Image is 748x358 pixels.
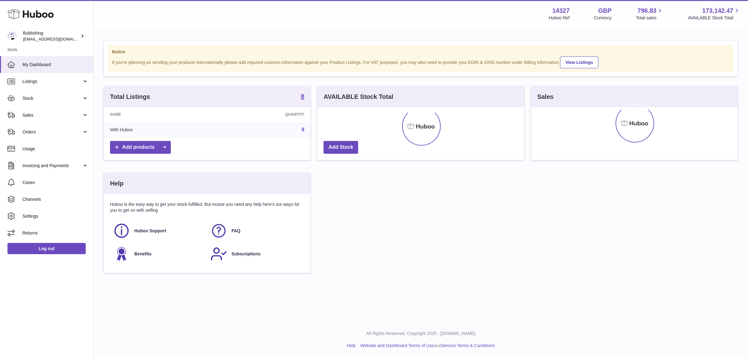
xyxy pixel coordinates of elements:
div: Huboo Ref [549,15,570,21]
a: Website and Dashboard Terms of Use [360,343,434,348]
a: Add Stock [324,141,358,154]
span: Benefits [134,251,151,257]
a: Benefits [113,245,204,262]
a: Help [347,343,356,348]
strong: 8 [301,93,304,99]
span: AVAILABLE Stock Total [688,15,741,21]
td: With Huboo [104,122,213,138]
a: Subscriptions [210,245,301,262]
span: Usage [22,146,89,152]
span: Listings [22,79,82,85]
div: Currency [594,15,612,21]
span: 173,142.47 [702,7,733,15]
th: Quantity [213,107,310,122]
h3: Sales [537,93,554,101]
span: Total sales [636,15,664,21]
span: FAQ [232,228,241,234]
li: and [358,343,495,349]
h3: AVAILABLE Stock Total [324,93,393,101]
a: View Listings [560,56,598,68]
th: Name [104,107,213,122]
a: Huboo Support [113,222,204,239]
h3: Total Listings [110,93,150,101]
a: 173,142.47 AVAILABLE Stock Total [688,7,741,21]
strong: GBP [598,7,611,15]
div: If you're planning on sending your products internationally please add required customs informati... [112,56,730,68]
a: Add products [110,141,171,154]
img: internalAdmin-14327@internal.huboo.com [7,31,17,41]
a: 8 [301,93,304,101]
a: Service Terms & Conditions [441,343,495,348]
span: Subscriptions [232,251,261,257]
a: 796.83 Total sales [636,7,664,21]
span: My Dashboard [22,62,89,68]
span: Stock [22,95,82,101]
span: Settings [22,213,89,219]
span: Huboo Support [134,228,166,234]
span: Channels [22,196,89,202]
a: 8 [301,127,304,132]
div: Bublishing [23,30,79,42]
span: Returns [22,230,89,236]
a: FAQ [210,222,301,239]
span: [EMAIL_ADDRESS][DOMAIN_NAME] [23,36,92,41]
span: Orders [22,129,82,135]
span: Cases [22,180,89,186]
p: Huboo is the easy way to get your stock fulfilled. But incase you need any help here's our ways f... [110,201,304,213]
span: Invoicing and Payments [22,163,82,169]
strong: 14327 [552,7,570,15]
strong: Notice [112,49,730,55]
h3: Help [110,179,123,188]
span: 796.83 [637,7,656,15]
p: All Rights Reserved. Copyright 2025 - [DOMAIN_NAME] [98,331,743,336]
a: Log out [7,243,86,254]
span: Sales [22,112,82,118]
